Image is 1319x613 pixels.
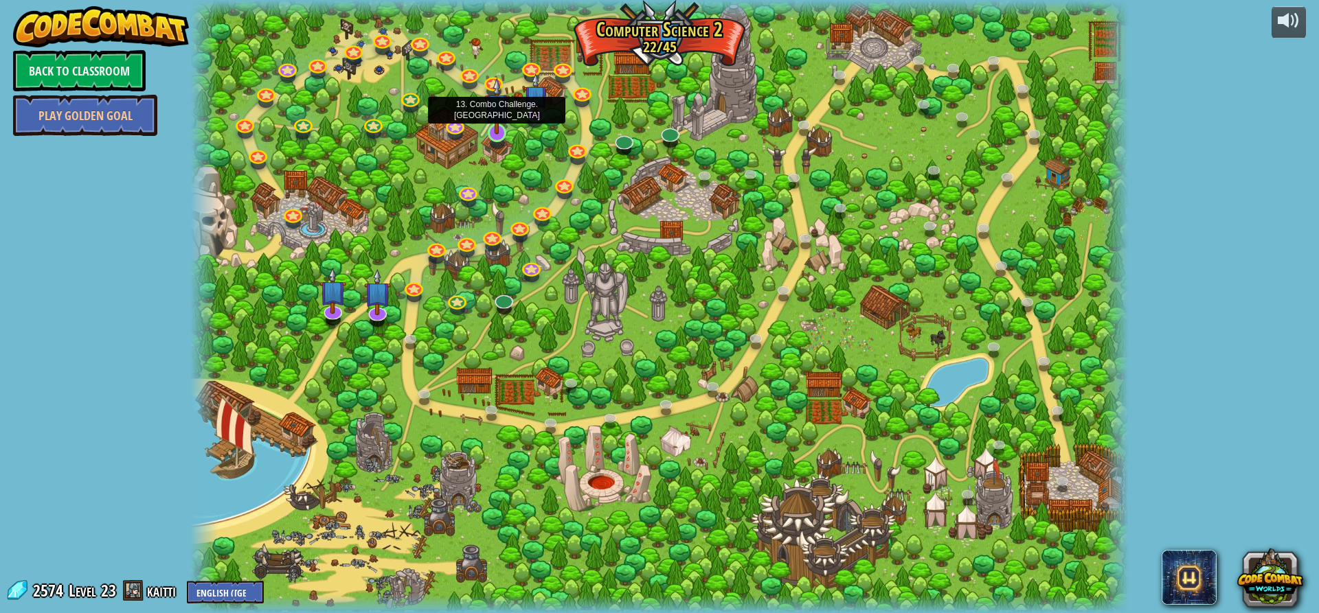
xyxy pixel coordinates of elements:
img: CodeCombat - Learn how to code by playing a game [13,6,189,47]
a: Back to Classroom [13,50,146,91]
span: Level [69,579,96,602]
img: level-banner-unstarted-subscriber.png [363,268,391,315]
span: 23 [101,579,116,601]
img: level-banner-unstarted-subscriber.png [484,78,509,135]
img: level-banner-unstarted-subscriber.png [523,73,548,116]
button: Adjust volume [1272,6,1306,38]
a: Play Golden Goal [13,95,157,136]
a: kaitti [147,579,180,601]
img: level-banner-unstarted-subscriber.png [319,267,347,314]
span: 2574 [33,579,67,601]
